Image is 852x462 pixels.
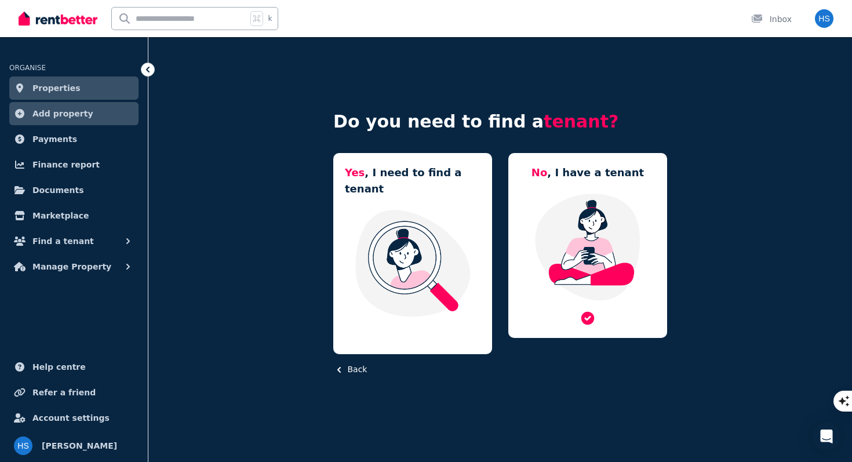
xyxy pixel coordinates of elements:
img: I need a tenant [345,209,480,318]
a: Help centre [9,355,139,379]
a: Refer a friend [9,381,139,404]
span: Help centre [32,360,86,374]
h5: , I have a tenant [531,165,644,181]
a: Account settings [9,406,139,430]
img: RentBetter [19,10,97,27]
span: Finance report [32,158,100,172]
img: Manage my property [520,192,656,301]
a: Documents [9,179,139,202]
a: Add property [9,102,139,125]
span: Properties [32,81,81,95]
span: Payments [32,132,77,146]
span: k [268,14,272,23]
a: Payments [9,128,139,151]
img: Helia Singh [815,9,833,28]
h4: Do you need to find a [333,111,667,132]
span: Add property [32,107,93,121]
span: No [531,166,547,179]
span: Marketplace [32,209,89,223]
span: ORGANISE [9,64,46,72]
span: Manage Property [32,260,111,274]
div: Inbox [751,13,792,25]
a: Finance report [9,153,139,176]
span: Documents [32,183,84,197]
button: Manage Property [9,255,139,278]
span: Yes [345,166,365,179]
span: [PERSON_NAME] [42,439,117,453]
h5: , I need to find a tenant [345,165,480,197]
span: tenant? [544,111,618,132]
button: Find a tenant [9,230,139,253]
div: Open Intercom Messenger [813,423,840,450]
a: Properties [9,77,139,100]
span: Refer a friend [32,385,96,399]
button: Back [333,363,367,376]
a: Marketplace [9,204,139,227]
span: Find a tenant [32,234,94,248]
span: Account settings [32,411,110,425]
img: Helia Singh [14,436,32,455]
